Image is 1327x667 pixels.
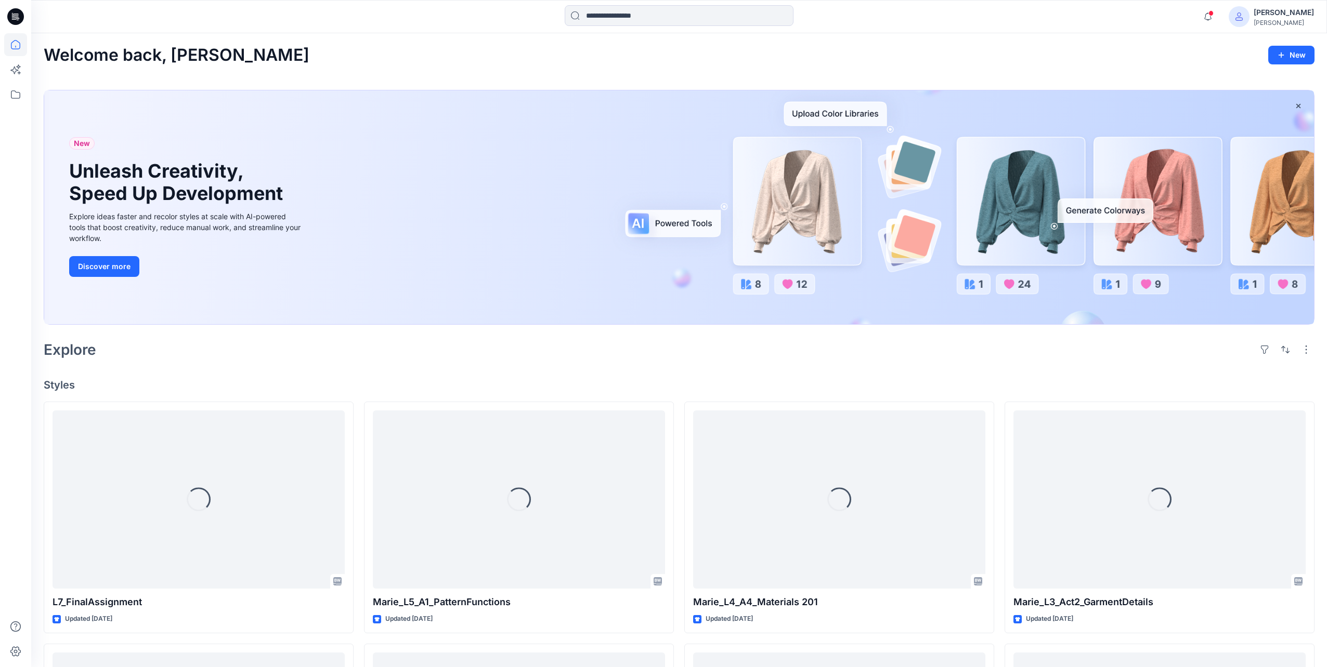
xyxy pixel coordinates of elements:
[1026,613,1073,624] p: Updated [DATE]
[53,595,345,609] p: L7_FinalAssignment
[385,613,433,624] p: Updated [DATE]
[1235,12,1243,21] svg: avatar
[69,211,303,244] div: Explore ideas faster and recolor styles at scale with AI-powered tools that boost creativity, red...
[69,256,139,277] button: Discover more
[74,137,90,150] span: New
[65,613,112,624] p: Updated [DATE]
[1013,595,1306,609] p: Marie_L3_Act2_GarmentDetails
[44,341,96,358] h2: Explore
[69,160,288,205] h1: Unleash Creativity, Speed Up Development
[373,595,665,609] p: Marie_L5_A1_PatternFunctions
[1254,6,1314,19] div: [PERSON_NAME]
[44,379,1315,391] h4: Styles
[693,595,985,609] p: Marie_L4_A4_Materials 201
[1268,46,1315,64] button: New
[69,256,303,277] a: Discover more
[706,613,753,624] p: Updated [DATE]
[44,46,309,65] h2: Welcome back, [PERSON_NAME]
[1254,19,1314,26] div: [PERSON_NAME]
